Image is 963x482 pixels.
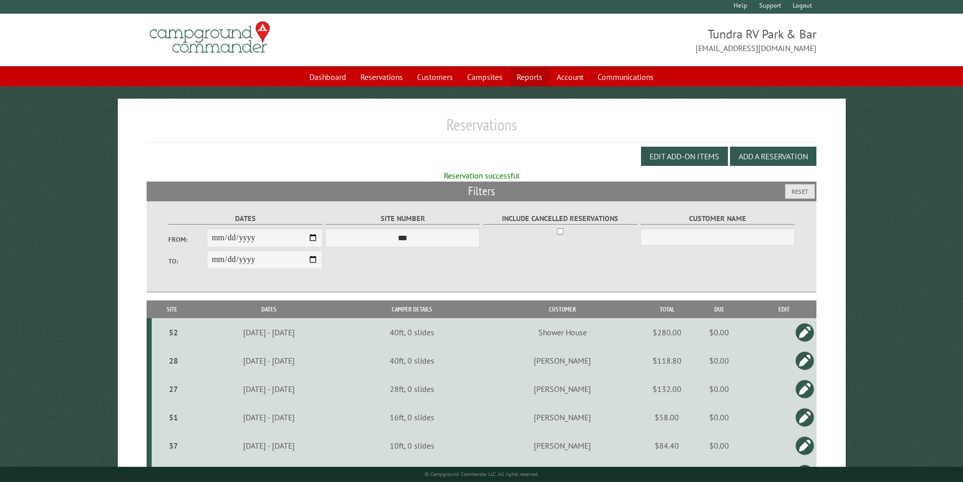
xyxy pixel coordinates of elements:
[551,67,589,86] a: Account
[152,300,193,318] th: Site
[156,441,191,451] div: 37
[687,318,751,346] td: $0.00
[147,182,817,201] h2: Filters
[345,346,478,375] td: 40ft, 0 slides
[156,384,191,394] div: 27
[345,300,478,318] th: Camper Details
[478,431,647,460] td: [PERSON_NAME]
[647,375,687,403] td: $132.00
[687,300,751,318] th: Due
[461,67,509,86] a: Campsites
[147,115,817,143] h1: Reservations
[168,213,323,225] label: Dates
[687,431,751,460] td: $0.00
[647,318,687,346] td: $280.00
[156,356,191,366] div: 28
[482,26,817,54] span: Tundra RV Park & Bar [EMAIL_ADDRESS][DOMAIN_NAME]
[354,67,409,86] a: Reservations
[647,346,687,375] td: $118.80
[483,213,637,225] label: Include Cancelled Reservations
[751,300,816,318] th: Edit
[168,235,207,244] label: From:
[411,67,459,86] a: Customers
[193,300,345,318] th: Dates
[147,170,817,181] div: Reservation successful
[730,147,816,166] button: Add a Reservation
[345,318,478,346] td: 40ft, 0 slides
[785,184,815,199] button: Reset
[478,318,647,346] td: Shower House
[511,67,548,86] a: Reports
[641,147,728,166] button: Edit Add-on Items
[194,412,344,422] div: [DATE] - [DATE]
[156,412,191,422] div: 51
[194,327,344,337] div: [DATE] - [DATE]
[687,346,751,375] td: $0.00
[326,213,480,225] label: Site Number
[425,471,539,477] small: © Campground Commander LLC. All rights reserved.
[194,441,344,451] div: [DATE] - [DATE]
[478,403,647,431] td: [PERSON_NAME]
[147,18,273,57] img: Campground Commander
[478,375,647,403] td: [PERSON_NAME]
[345,375,478,403] td: 28ft, 0 slides
[345,431,478,460] td: 10ft, 0 slides
[303,67,352,86] a: Dashboard
[647,403,687,431] td: $58.00
[647,431,687,460] td: $84.40
[345,403,478,431] td: 16ft, 0 slides
[478,300,647,318] th: Customer
[194,384,344,394] div: [DATE] - [DATE]
[156,327,191,337] div: 52
[591,67,660,86] a: Communications
[478,346,647,375] td: [PERSON_NAME]
[640,213,795,225] label: Customer Name
[194,356,344,366] div: [DATE] - [DATE]
[687,375,751,403] td: $0.00
[687,403,751,431] td: $0.00
[168,256,207,266] label: To:
[647,300,687,318] th: Total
